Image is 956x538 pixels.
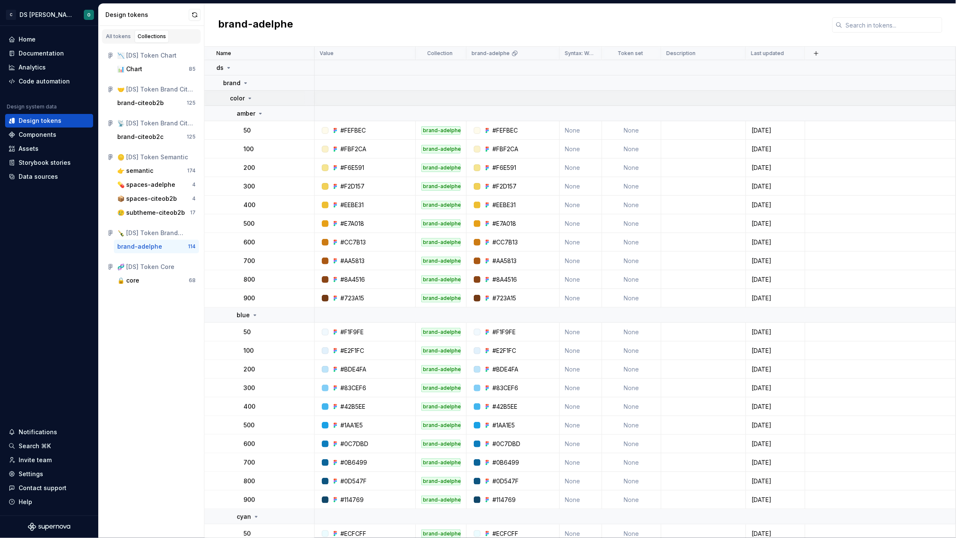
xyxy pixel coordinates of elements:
[421,164,461,172] div: brand-adelphe
[237,311,250,319] p: blue
[5,481,93,495] button: Contact support
[117,229,196,237] div: 🍾 [DS] Token Brand Adelphe
[421,458,461,467] div: brand-adelphe
[421,257,461,265] div: brand-adelphe
[114,164,199,177] a: 👉 semantic174
[117,180,175,189] div: 💊 spaces-adelphe
[421,384,461,392] div: brand-adelphe
[19,49,64,58] div: Documentation
[560,491,602,509] td: None
[243,496,255,504] p: 900
[117,153,196,161] div: 🪙 [DS] Token Semantic
[602,196,661,214] td: None
[560,416,602,435] td: None
[746,257,804,265] div: [DATE]
[602,121,661,140] td: None
[117,119,196,128] div: 📡 [DS] Token Brand Citeo B2C
[19,35,36,44] div: Home
[19,144,39,153] div: Assets
[340,126,366,135] div: #FEFBEC
[602,214,661,233] td: None
[746,182,804,191] div: [DATE]
[492,201,516,209] div: #EEBE31
[28,523,70,531] svg: Supernova Logo
[190,209,196,216] div: 17
[243,402,255,411] p: 400
[19,77,70,86] div: Code automation
[340,275,365,284] div: #8A4516
[243,275,255,284] p: 800
[746,347,804,355] div: [DATE]
[117,51,196,60] div: 📉 [DS] Token Chart
[746,477,804,485] div: [DATE]
[117,242,162,251] div: brand-adelphe
[187,167,196,174] div: 174
[5,61,93,74] a: Analytics
[472,50,510,57] p: brand-adelphe
[192,195,196,202] div: 4
[340,182,365,191] div: #F2D157
[114,130,199,144] button: brand-citeob2c125
[19,158,71,167] div: Storybook stories
[243,477,255,485] p: 800
[340,145,366,153] div: #FBF2CA
[746,164,804,172] div: [DATE]
[218,17,293,33] h2: brand-adelphe
[602,379,661,397] td: None
[114,96,199,110] button: brand-citeob2b125
[421,421,461,430] div: brand-adelphe
[223,79,240,87] p: brand
[243,126,251,135] p: 50
[421,201,461,209] div: brand-adelphe
[243,238,255,247] p: 600
[751,50,784,57] p: Last updated
[560,453,602,472] td: None
[188,243,196,250] div: 114
[602,252,661,270] td: None
[492,421,515,430] div: #1AA1E5
[843,17,942,33] input: Search in tokens...
[114,206,199,219] button: 🥲 subtheme-citeob2b17
[560,270,602,289] td: None
[421,402,461,411] div: brand-adelphe
[421,365,461,374] div: brand-adelphe
[5,495,93,509] button: Help
[560,214,602,233] td: None
[492,384,518,392] div: #83CEF6
[421,182,461,191] div: brand-adelphe
[602,341,661,360] td: None
[602,270,661,289] td: None
[114,62,199,76] button: 📊 Chart85
[243,219,254,228] p: 500
[187,100,196,106] div: 125
[560,397,602,416] td: None
[602,435,661,453] td: None
[421,145,461,153] div: brand-adelphe
[114,274,199,287] button: 🔒 core68
[492,275,517,284] div: #8A4516
[2,6,97,24] button: CDS [PERSON_NAME]O
[105,11,189,19] div: Design tokens
[421,440,461,448] div: brand-adelphe
[19,470,43,478] div: Settings
[492,219,516,228] div: #E7A018
[230,94,245,103] p: color
[243,294,255,302] p: 900
[340,238,366,247] div: #CC7B13
[602,491,661,509] td: None
[5,156,93,169] a: Storybook stories
[746,328,804,336] div: [DATE]
[114,178,199,191] button: 💊 spaces-adelphe4
[746,126,804,135] div: [DATE]
[237,109,255,118] p: amber
[746,238,804,247] div: [DATE]
[5,114,93,128] a: Design tokens
[746,496,804,504] div: [DATE]
[602,323,661,341] td: None
[117,133,163,141] div: brand-citeob2c
[492,145,518,153] div: #FBF2CA
[5,75,93,88] a: Code automation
